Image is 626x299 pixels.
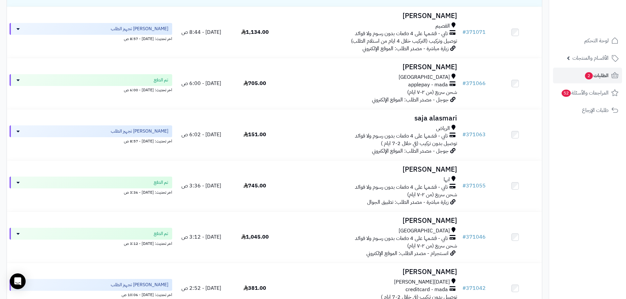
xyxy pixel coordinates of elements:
span: تابي - قسّمها على 4 دفعات بدون رسوم ولا فوائد [355,235,448,242]
span: [PERSON_NAME] تجهيز الطلب [111,26,168,32]
span: [DATE] - 6:02 ص [181,131,221,139]
span: [GEOGRAPHIC_DATA] [399,74,450,81]
h3: saja alasmari [284,115,457,122]
span: شحن سريع (من ٢-٧ ايام) [407,88,457,96]
h3: [PERSON_NAME] [284,268,457,276]
span: شحن سريع (من ٢-٧ ايام) [407,242,457,250]
span: جوجل - مصدر الطلب: الموقع الإلكتروني [372,96,449,104]
a: #371071 [462,28,486,36]
span: [DATE] - 2:52 ص [181,284,221,292]
span: [PERSON_NAME] تجهيز الطلب [111,128,168,135]
span: المراجعات والأسئلة [561,88,609,97]
span: 52 [562,90,571,97]
span: الطلبات [584,71,609,80]
span: [DATE] - 8:44 ص [181,28,221,36]
div: اخر تحديث: [DATE] - 3:12 ص [10,240,172,246]
span: تابي - قسّمها على 4 دفعات بدون رسوم ولا فوائد [355,30,448,37]
a: #371046 [462,233,486,241]
a: #371066 [462,79,486,87]
span: [PERSON_NAME] تجهيز الطلب [111,282,168,288]
div: اخر تحديث: [DATE] - 10:06 ص [10,291,172,298]
div: اخر تحديث: [DATE] - 3:36 ص [10,188,172,195]
a: #371042 [462,284,486,292]
span: # [462,79,466,87]
span: [GEOGRAPHIC_DATA] [399,227,450,235]
span: تم الدفع [154,179,168,186]
span: # [462,182,466,190]
span: 381.00 [243,284,266,292]
span: # [462,131,466,139]
div: اخر تحديث: [DATE] - 6:00 ص [10,86,172,93]
a: لوحة التحكم [553,33,622,49]
span: # [462,284,466,292]
img: logo-2.png [581,17,620,31]
span: [DATE] - 3:36 ص [181,182,221,190]
span: [DATE] - 3:12 ص [181,233,221,241]
span: انستجرام - مصدر الطلب: الموقع الإلكتروني [366,249,449,257]
a: المراجعات والأسئلة52 [553,85,622,101]
h3: [PERSON_NAME] [284,217,457,224]
span: applepay - mada [408,81,448,89]
span: الرياض [436,125,450,132]
h3: [PERSON_NAME] [284,12,457,20]
span: 1,134.00 [241,28,269,36]
div: Open Intercom Messenger [10,273,26,289]
span: جوجل - مصدر الطلب: الموقع الإلكتروني [372,147,449,155]
span: زيارة مباشرة - مصدر الطلب: الموقع الإلكتروني [362,45,449,53]
span: تم الدفع [154,230,168,237]
h3: [PERSON_NAME] [284,166,457,173]
span: # [462,233,466,241]
a: الطلبات2 [553,68,622,83]
div: اخر تحديث: [DATE] - 8:57 ص [10,137,172,144]
span: توصيل وتركيب (التركيب خلال 4 ايام من استلام الطلب) [351,37,457,45]
span: 151.00 [243,131,266,139]
span: تابي - قسّمها على 4 دفعات بدون رسوم ولا فوائد [355,132,448,140]
span: زيارة مباشرة - مصدر الطلب: تطبيق الجوال [367,198,449,206]
span: تابي - قسّمها على 4 دفعات بدون رسوم ولا فوائد [355,183,448,191]
span: # [462,28,466,36]
span: توصيل بدون تركيب (في خلال 2-7 ايام ) [381,139,457,147]
span: [DATE] - 6:00 ص [181,79,221,87]
h3: [PERSON_NAME] [284,63,457,71]
span: 705.00 [243,79,266,87]
span: 2 [585,72,593,79]
span: تم الدفع [154,77,168,83]
a: طلبات الإرجاع [553,102,622,118]
span: شحن سريع (من ٢-٧ ايام) [407,191,457,199]
span: 745.00 [243,182,266,190]
a: #371063 [462,131,486,139]
span: القصيم [435,22,450,30]
span: creditcard - mada [406,286,448,293]
div: اخر تحديث: [DATE] - 8:57 ص [10,35,172,42]
span: ابها [444,176,450,183]
span: 1,045.00 [241,233,269,241]
span: [DATE][PERSON_NAME] [394,278,450,286]
span: الأقسام والمنتجات [572,53,609,63]
span: لوحة التحكم [584,36,609,45]
a: #371055 [462,182,486,190]
span: طلبات الإرجاع [582,106,609,115]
